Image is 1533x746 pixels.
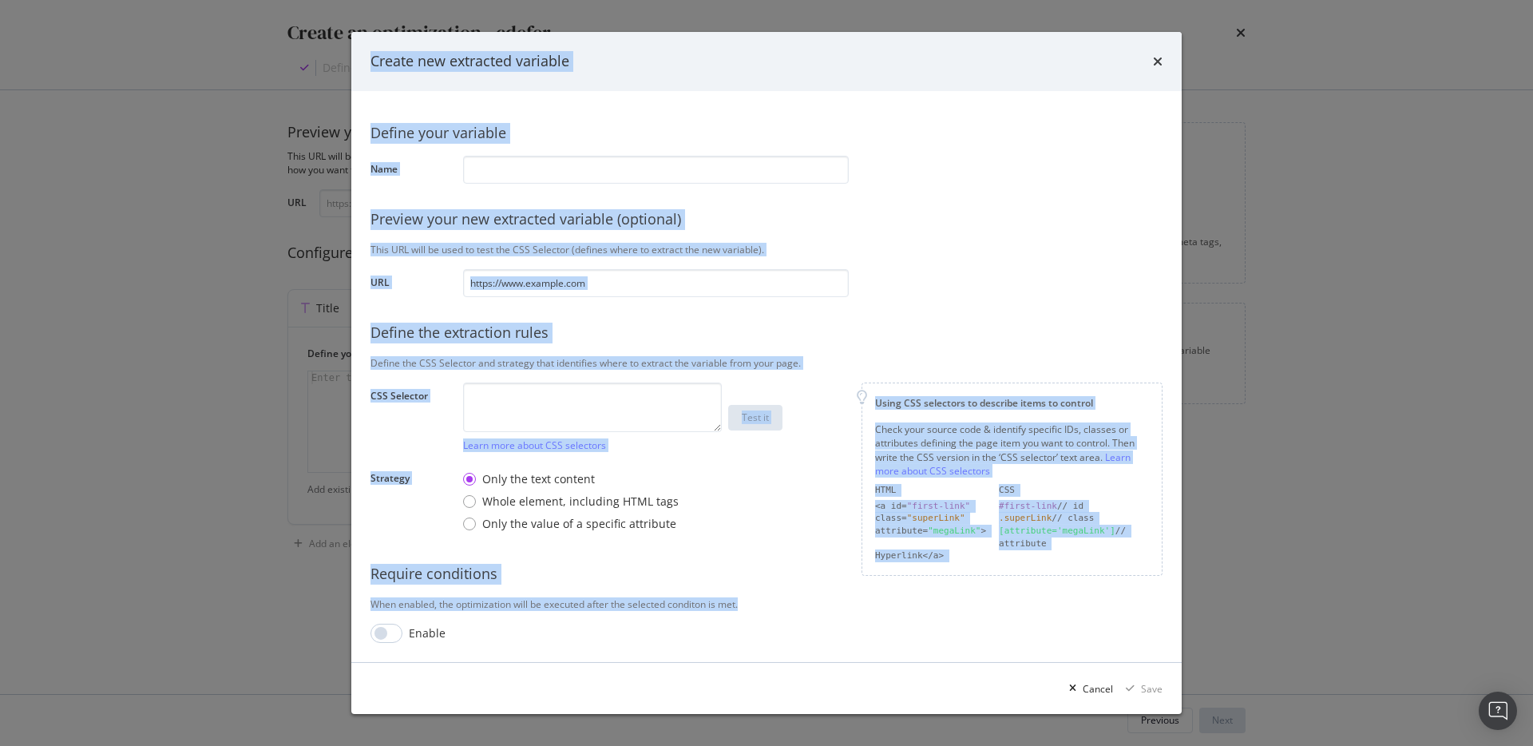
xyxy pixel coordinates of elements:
div: Whole element, including HTML tags [482,494,679,510]
label: CSS Selector [370,389,450,448]
div: "first-link" [907,500,970,510]
div: Create new extracted variable [370,51,569,72]
div: // attribute [999,525,1149,550]
div: times [1153,51,1163,72]
div: Only the text content [482,471,595,487]
button: Test it [728,405,782,431]
div: Open Intercom Messenger [1479,692,1517,730]
div: #first-link [999,500,1057,510]
div: .superLink [999,513,1052,523]
div: Define the CSS Selector and strategy that identifies where to extract the variable from your page. [370,356,1163,370]
a: Learn more about CSS selectors [875,450,1131,477]
div: Save [1141,681,1163,695]
div: CSS [999,484,1149,497]
label: Strategy [370,471,450,534]
div: Using CSS selectors to describe items to control [875,396,1149,410]
div: Only the value of a specific attribute [482,516,676,532]
div: This URL will be used to test the CSS Selector (defines where to extract the new variable). [370,243,1163,256]
div: Enable [409,625,446,641]
div: Hyperlink</a> [875,550,986,562]
div: Define the extraction rules [370,323,1163,343]
div: <a id= [875,499,986,512]
div: // id [999,499,1149,512]
div: Whole element, including HTML tags [463,494,679,510]
div: "superLink" [907,513,965,523]
label: URL [370,276,450,293]
div: "megaLink" [928,526,980,536]
div: When enabled, the optimization will be executed after the selected conditon is met. [370,597,1163,611]
a: Learn more about CSS selectors [463,438,606,452]
div: Test it [742,411,769,424]
input: https://www.example.com [463,269,849,297]
div: HTML [875,484,986,497]
div: attribute= > [875,525,986,550]
div: Require conditions [370,564,1163,585]
div: class= [875,512,986,525]
div: Check your source code & identify specific IDs, classes or attributes defining the page item you ... [875,423,1149,478]
div: modal [351,32,1182,714]
div: [attribute='megaLink'] [999,526,1115,536]
div: Only the value of a specific attribute [463,516,679,532]
div: Preview your new extracted variable (optional) [370,209,1163,230]
div: Only the text content [463,471,679,487]
div: // class [999,512,1149,525]
div: Cancel [1083,681,1113,695]
label: Name [370,162,450,180]
div: Define your variable [370,123,1163,144]
button: Save [1119,676,1163,701]
button: Cancel [1063,676,1113,701]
